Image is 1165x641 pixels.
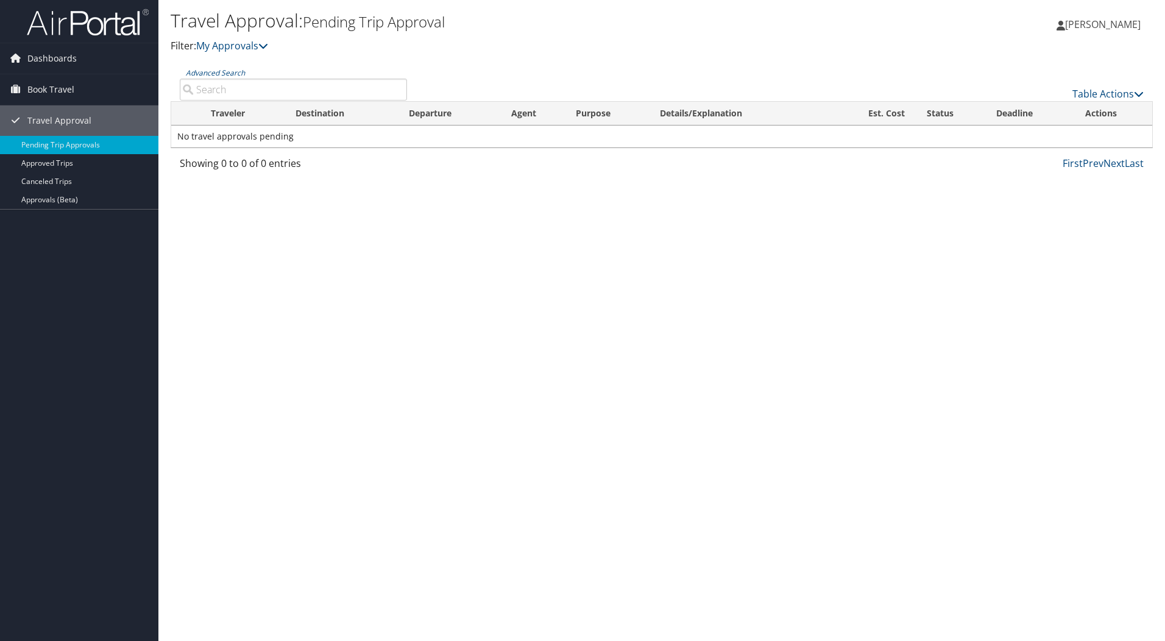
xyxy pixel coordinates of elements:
[500,102,565,126] th: Agent
[1057,6,1153,43] a: [PERSON_NAME]
[171,38,826,54] p: Filter:
[196,39,268,52] a: My Approvals
[916,102,985,126] th: Status: activate to sort column ascending
[565,102,649,126] th: Purpose
[1072,87,1144,101] a: Table Actions
[1063,157,1083,170] a: First
[186,68,245,78] a: Advanced Search
[398,102,500,126] th: Departure: activate to sort column ascending
[1125,157,1144,170] a: Last
[1103,157,1125,170] a: Next
[171,126,1152,147] td: No travel approvals pending
[1074,102,1152,126] th: Actions
[1065,18,1141,31] span: [PERSON_NAME]
[285,102,398,126] th: Destination: activate to sort column ascending
[649,102,830,126] th: Details/Explanation
[985,102,1075,126] th: Deadline: activate to sort column descending
[303,12,445,32] small: Pending Trip Approval
[180,79,407,101] input: Advanced Search
[27,74,74,105] span: Book Travel
[171,8,826,34] h1: Travel Approval:
[1083,157,1103,170] a: Prev
[180,156,407,177] div: Showing 0 to 0 of 0 entries
[27,105,91,136] span: Travel Approval
[830,102,916,126] th: Est. Cost: activate to sort column ascending
[27,8,149,37] img: airportal-logo.png
[27,43,77,74] span: Dashboards
[200,102,285,126] th: Traveler: activate to sort column ascending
